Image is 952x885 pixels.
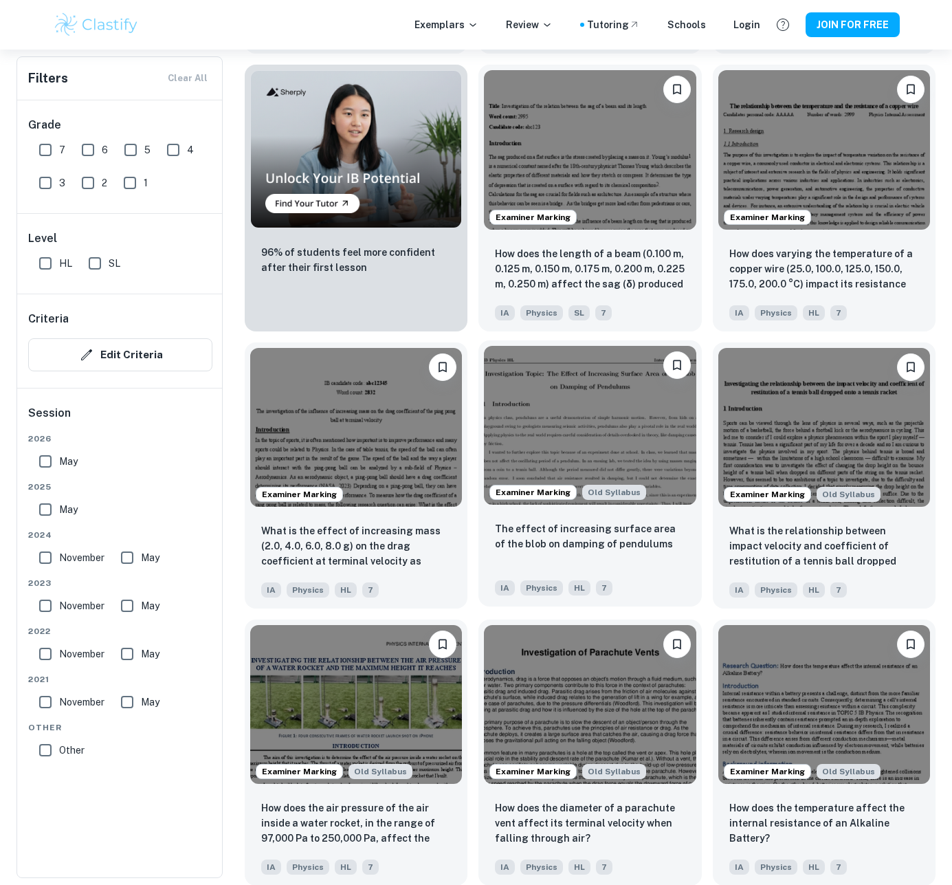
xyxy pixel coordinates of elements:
[348,764,412,779] span: Old Syllabus
[803,582,825,598] span: HL
[520,580,563,596] span: Physics
[59,550,104,565] span: November
[250,348,462,507] img: Physics IA example thumbnail: What is the effect of increasing mass (2
[495,800,685,846] p: How does the diameter of a parachute vent affect its terminal velocity when falling through air?
[587,17,640,32] a: Tutoring
[595,305,612,320] span: 7
[803,860,825,875] span: HL
[261,245,451,275] p: 96% of students feel more confident after their first lesson
[287,860,329,875] span: Physics
[803,305,825,320] span: HL
[729,246,919,293] p: How does varying the temperature of a copper wire (25.0, 100.0, 125.0, 150.0, 175.0, 200.0 °C) im...
[490,486,576,499] span: Examiner Marking
[28,433,212,445] span: 2026
[484,346,696,505] img: Physics IA example thumbnail: The effect of increasing surface area of
[102,142,108,157] span: 6
[478,65,701,331] a: Examiner MarkingPlease log in to bookmark exemplarsHow does the length of a beam (0.100 m, 0.125 ...
[484,70,696,229] img: Physics IA example thumbnail: How does the length of a beam (0.100 m,
[28,311,69,327] h6: Criteria
[596,580,612,596] span: 7
[568,860,590,875] span: HL
[663,351,691,379] button: Please log in to bookmark exemplars
[817,764,881,779] span: Old Syllabus
[28,117,212,133] h6: Grade
[414,17,478,32] p: Exemplars
[484,625,696,784] img: Physics IA example thumbnail: How does the diameter of a parachute ven
[59,598,104,613] span: November
[59,454,78,469] span: May
[724,211,810,223] span: Examiner Marking
[568,305,590,320] span: SL
[733,17,760,32] a: Login
[755,582,797,598] span: Physics
[568,580,590,596] span: HL
[830,860,847,875] span: 7
[59,695,104,710] span: November
[729,523,919,570] p: What is the relationship between impact velocity and coefficient of restitution of a tennis ball ...
[256,765,342,778] span: Examiner Marking
[141,598,159,613] span: May
[582,764,646,779] div: Starting from the May 2025 session, the Physics IA requirements have changed. It's OK to refer to...
[582,764,646,779] span: Old Syllabus
[28,405,212,433] h6: Session
[596,860,612,875] span: 7
[520,305,563,320] span: Physics
[582,485,646,500] span: Old Syllabus
[495,860,515,875] span: IA
[28,673,212,686] span: 2021
[348,764,412,779] div: Starting from the May 2025 session, the Physics IA requirements have changed. It's OK to refer to...
[718,348,930,507] img: Physics IA example thumbnail: What is the relationship between impact
[495,580,515,596] span: IA
[729,305,749,320] span: IA
[663,631,691,658] button: Please log in to bookmark exemplars
[28,69,68,88] h6: Filters
[897,353,925,381] button: Please log in to bookmark exemplars
[28,230,212,247] h6: Level
[250,625,462,784] img: Physics IA example thumbnail: How does the air pressure of the air ins
[141,646,159,662] span: May
[718,625,930,784] img: Physics IA example thumbnail: How does the temperature affect the inte
[897,76,925,103] button: Please log in to bookmark exemplars
[520,860,563,875] span: Physics
[362,860,379,875] span: 7
[59,256,72,271] span: HL
[806,12,900,37] button: JOIN FOR FREE
[667,17,706,32] a: Schools
[429,353,456,381] button: Please log in to bookmark exemplars
[28,529,212,541] span: 2024
[663,76,691,103] button: Please log in to bookmark exemplars
[59,743,85,758] span: Other
[261,860,281,875] span: IA
[187,142,194,157] span: 4
[144,142,151,157] span: 5
[59,142,65,157] span: 7
[141,550,159,565] span: May
[755,860,797,875] span: Physics
[490,765,576,778] span: Examiner Marking
[771,13,795,36] button: Help and Feedback
[53,11,140,39] img: Clastify logo
[495,305,515,320] span: IA
[28,577,212,589] span: 2023
[897,631,925,658] button: Please log in to bookmark exemplars
[830,582,847,598] span: 7
[729,582,749,598] span: IA
[141,695,159,710] span: May
[109,256,120,271] span: SL
[506,17,553,32] p: Review
[495,246,685,293] p: How does the length of a beam (0.100 m, 0.125 m, 0.150 m, 0.175 m, 0.200 m, 0.225 m, 0.250 m) aff...
[830,305,847,320] span: 7
[478,342,701,609] a: Examiner MarkingStarting from the May 2025 session, the Physics IA requirements have changed. It'...
[724,765,810,778] span: Examiner Marking
[362,582,379,598] span: 7
[817,487,881,502] div: Starting from the May 2025 session, the Physics IA requirements have changed. It's OK to refer to...
[59,646,104,662] span: November
[250,70,462,228] img: Thumbnail
[718,70,930,229] img: Physics IA example thumbnail: How does varying the temperature of a co
[261,800,451,847] p: How does the air pressure of the air inside a water rocket, in the range of 97,000 Pa to 250,000 ...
